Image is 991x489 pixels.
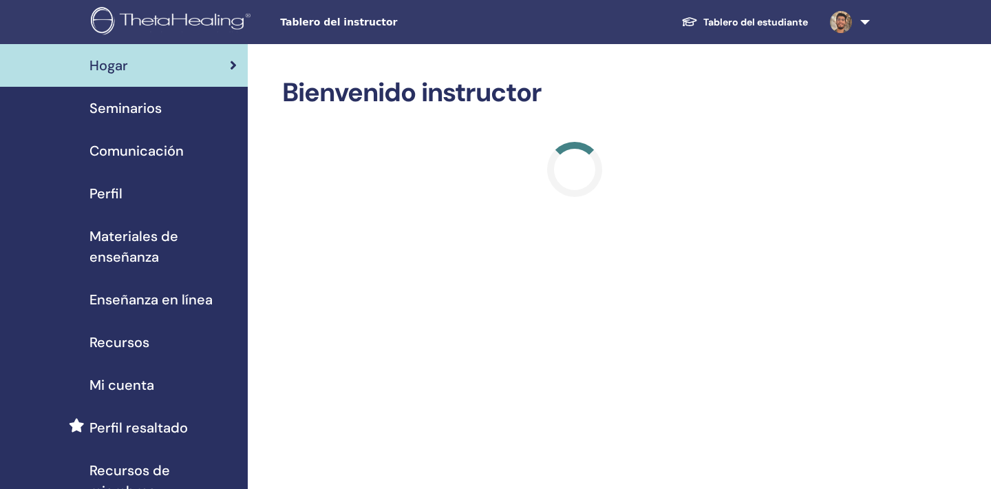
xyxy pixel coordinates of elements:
span: Tablero del instructor [280,15,487,30]
span: Hogar [89,55,128,76]
span: Perfil resaltado [89,417,188,438]
h2: Bienvenido instructor [282,77,867,109]
span: Enseñanza en línea [89,289,213,310]
a: Tablero del estudiante [670,10,819,35]
span: Comunicación [89,141,184,161]
span: Materiales de enseñanza [89,226,237,267]
span: Recursos [89,332,149,353]
img: graduation-cap-white.svg [681,16,698,28]
img: logo.png [91,7,255,38]
span: Mi cuenta [89,375,154,395]
span: Seminarios [89,98,162,118]
img: default.jpg [830,11,852,33]
span: Perfil [89,183,122,204]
